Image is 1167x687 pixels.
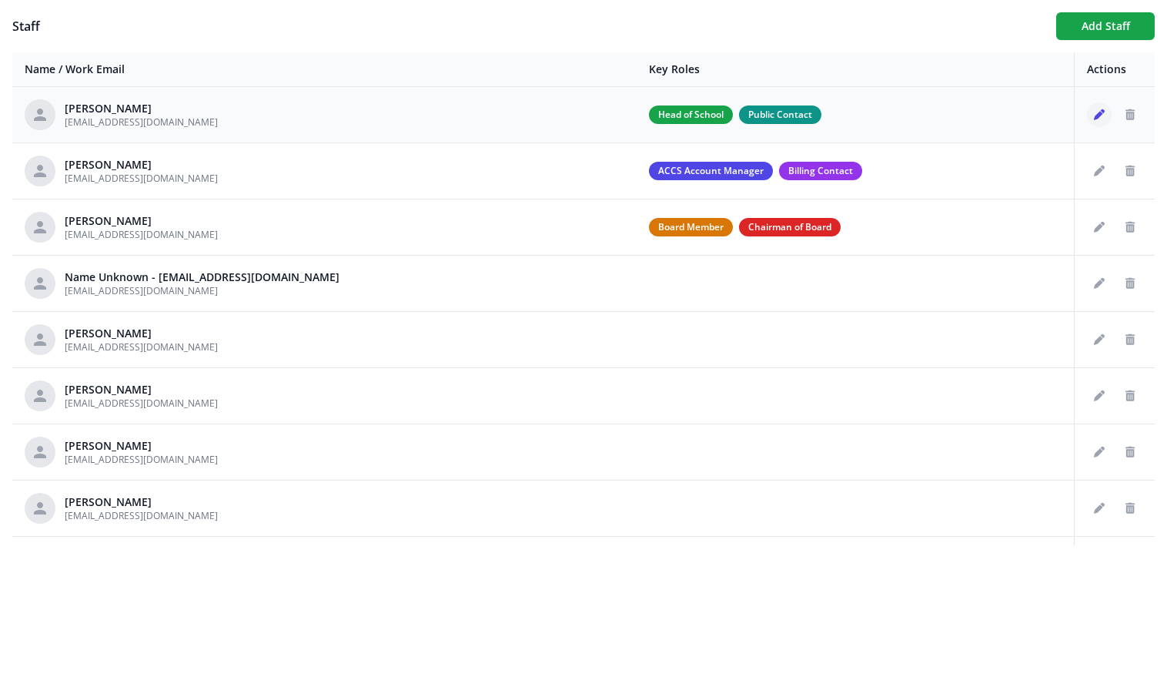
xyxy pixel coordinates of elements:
button: Delete staff [1118,215,1142,240]
button: Delete staff [1118,271,1142,296]
span: Board Member [649,218,733,236]
div: [PERSON_NAME] [65,213,218,229]
button: Delete staff [1118,496,1142,521]
span: Public Contact [739,106,821,124]
th: Name / Work Email [12,52,637,87]
div: [PERSON_NAME] [65,326,218,341]
span: [EMAIL_ADDRESS][DOMAIN_NAME] [65,340,218,354]
button: Delete staff [1118,327,1142,352]
div: [PERSON_NAME] [65,438,218,454]
button: Edit staff [1087,215,1112,240]
button: Edit staff [1087,159,1112,183]
button: Delete staff [1118,440,1142,464]
button: Edit staff [1087,384,1112,408]
span: Head of School [649,106,733,124]
div: [PERSON_NAME] [65,157,218,173]
span: Billing Contact [779,162,862,180]
div: Name Unknown - [EMAIL_ADDRESS][DOMAIN_NAME] [65,270,339,285]
span: ACCS Account Manager [649,162,773,180]
span: Chairman of Board [739,218,841,236]
div: [PERSON_NAME] [65,101,218,116]
div: [PERSON_NAME] [65,494,218,510]
span: [EMAIL_ADDRESS][DOMAIN_NAME] [65,228,218,241]
button: Edit staff [1087,102,1112,127]
span: [EMAIL_ADDRESS][DOMAIN_NAME] [65,284,218,297]
span: [EMAIL_ADDRESS][DOMAIN_NAME] [65,397,218,410]
button: Delete staff [1118,159,1142,183]
button: Edit staff [1087,271,1112,296]
th: Actions [1075,52,1155,87]
button: Edit staff [1087,496,1112,521]
button: Add Staff [1056,12,1155,40]
button: Edit staff [1087,440,1112,464]
h1: Staff [12,17,1044,35]
button: Delete staff [1118,384,1142,408]
span: [EMAIL_ADDRESS][DOMAIN_NAME] [65,509,218,522]
button: Delete staff [1118,102,1142,127]
span: [EMAIL_ADDRESS][DOMAIN_NAME] [65,172,218,185]
div: [PERSON_NAME] [65,382,218,397]
th: Key Roles [637,52,1075,87]
button: Edit staff [1087,327,1112,352]
span: [EMAIL_ADDRESS][DOMAIN_NAME] [65,453,218,466]
span: [EMAIL_ADDRESS][DOMAIN_NAME] [65,116,218,129]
